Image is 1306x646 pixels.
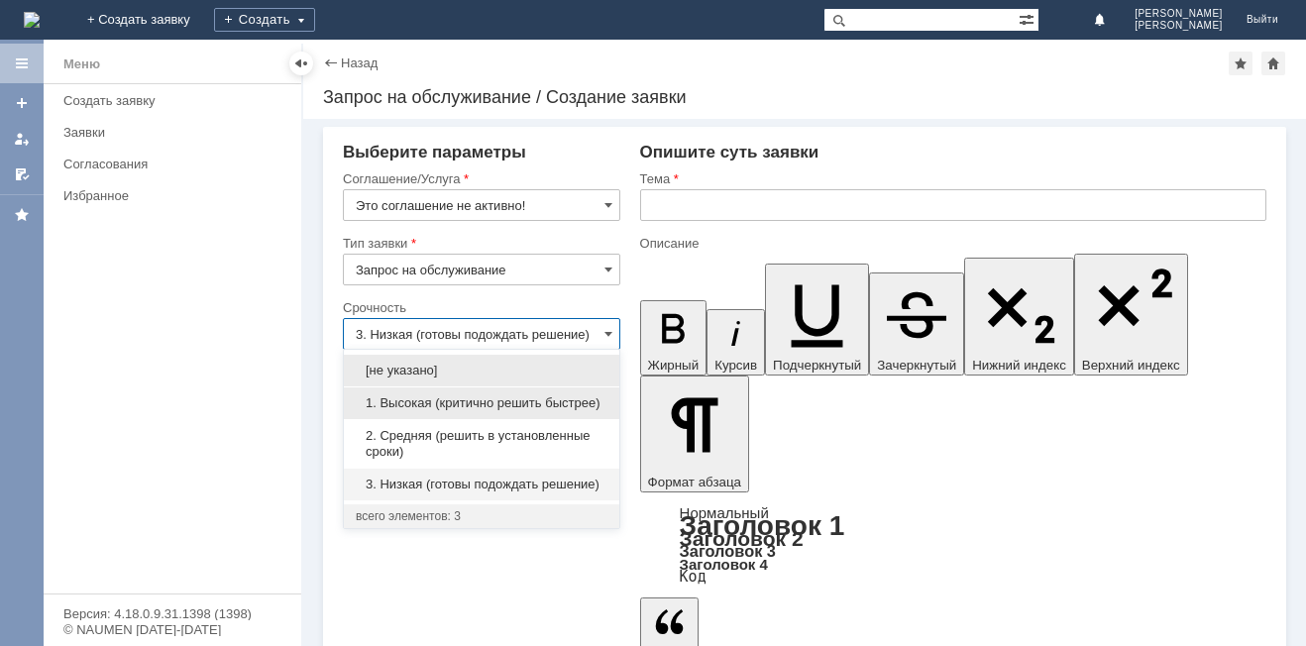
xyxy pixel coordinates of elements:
span: [PERSON_NAME] [1135,20,1223,32]
div: Формат абзаца [640,506,1266,584]
div: Согласования [63,157,289,171]
button: Жирный [640,300,707,376]
button: Зачеркнутый [869,272,964,376]
div: Тип заявки [343,237,616,250]
a: Создать заявку [55,85,297,116]
div: Создать [214,8,315,32]
div: всего элементов: 3 [356,508,607,524]
button: Формат абзаца [640,376,749,492]
span: Расширенный поиск [1019,9,1038,28]
div: Тема [640,172,1262,185]
a: Перейти на домашнюю страницу [24,12,40,28]
span: 2. Средняя (решить в установленные сроки) [356,428,607,460]
span: Подчеркнутый [773,358,861,373]
span: [PERSON_NAME] [1135,8,1223,20]
div: Создать заявку [63,93,289,108]
div: © NAUMEN [DATE]-[DATE] [63,623,281,636]
a: Заголовок 4 [680,556,768,573]
div: Сделать домашней страницей [1261,52,1285,75]
div: Описание [640,237,1262,250]
div: Запрос на обслуживание / Создание заявки [323,87,1286,107]
span: Зачеркнутый [877,358,956,373]
span: Верхний индекс [1082,358,1180,373]
button: Курсив [707,309,765,376]
div: Добавить в избранное [1229,52,1252,75]
div: Скрыть меню [289,52,313,75]
span: Опишите суть заявки [640,143,819,161]
a: Мои заявки [6,123,38,155]
button: Нижний индекс [964,258,1074,376]
span: Нижний индекс [972,358,1066,373]
span: Формат абзаца [648,475,741,489]
div: Избранное [63,188,268,203]
span: 1. Высокая (критично решить быстрее) [356,395,607,411]
span: [не указано] [356,363,607,378]
a: Согласования [55,149,297,179]
a: Создать заявку [6,87,38,119]
div: Версия: 4.18.0.9.31.1398 (1398) [63,607,281,620]
button: Верхний индекс [1074,254,1188,376]
a: Заголовок 3 [680,542,776,560]
div: Меню [63,53,100,76]
a: Нормальный [680,504,769,521]
span: Жирный [648,358,700,373]
a: Назад [341,55,378,70]
img: logo [24,12,40,28]
a: Заголовок 2 [680,527,804,550]
button: Подчеркнутый [765,264,869,376]
a: Заголовок 1 [680,510,845,541]
a: Код [680,568,707,586]
a: Мои согласования [6,159,38,190]
span: Выберите параметры [343,143,526,161]
a: Заявки [55,117,297,148]
span: 3. Низкая (готовы подождать решение) [356,477,607,492]
div: Соглашение/Услуга [343,172,616,185]
span: Курсив [714,358,757,373]
div: Заявки [63,125,289,140]
div: Срочность [343,301,616,314]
